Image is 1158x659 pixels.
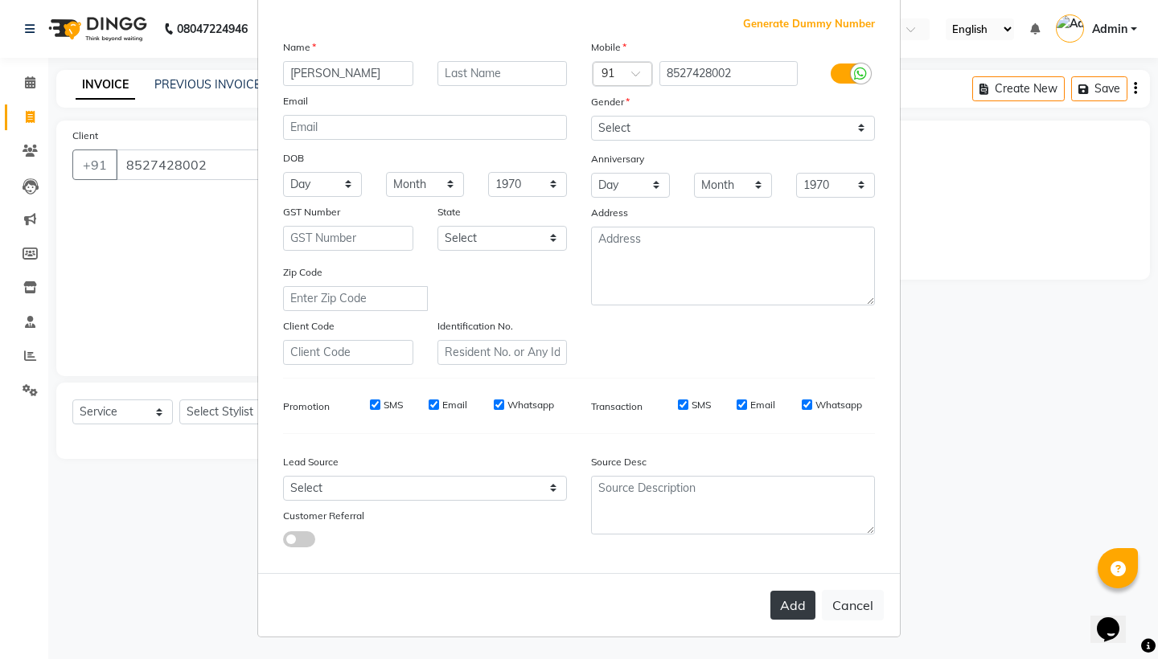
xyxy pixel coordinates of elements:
[283,265,322,280] label: Zip Code
[283,205,340,219] label: GST Number
[591,206,628,220] label: Address
[283,319,335,334] label: Client Code
[283,94,308,108] label: Email
[591,95,630,109] label: Gender
[591,455,647,469] label: Source Desc
[283,151,304,166] label: DOB
[815,398,862,412] label: Whatsapp
[283,286,428,311] input: Enter Zip Code
[591,399,643,414] label: Transaction
[283,509,364,523] label: Customer Referral
[283,455,339,469] label: Lead Source
[591,40,626,55] label: Mobile
[822,590,884,620] button: Cancel
[283,340,413,365] input: Client Code
[437,340,568,365] input: Resident No. or Any Id
[591,152,644,166] label: Anniversary
[437,205,461,219] label: State
[437,319,513,334] label: Identification No.
[692,398,711,412] label: SMS
[283,40,316,55] label: Name
[384,398,403,412] label: SMS
[1090,595,1142,643] iframe: chat widget
[750,398,775,412] label: Email
[437,61,568,86] input: Last Name
[442,398,467,412] label: Email
[283,226,413,251] input: GST Number
[770,591,815,620] button: Add
[659,61,799,86] input: Mobile
[507,398,554,412] label: Whatsapp
[283,115,567,140] input: Email
[283,399,330,414] label: Promotion
[283,61,413,86] input: First Name
[743,16,875,32] span: Generate Dummy Number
